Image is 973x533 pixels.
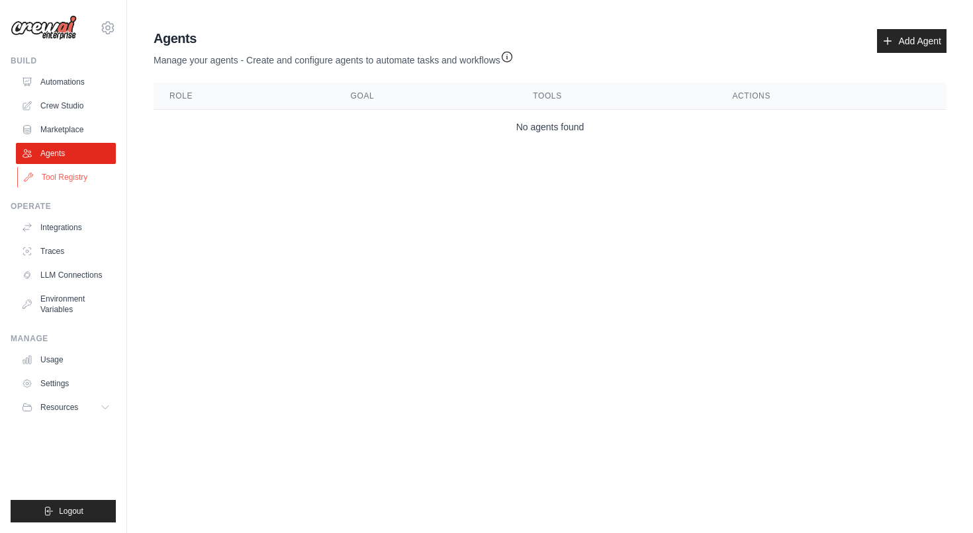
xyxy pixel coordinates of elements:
div: Operate [11,201,116,212]
button: Logout [11,500,116,522]
a: Crew Studio [16,95,116,116]
span: Logout [59,506,83,516]
div: Manage [11,333,116,344]
th: Tools [517,83,716,110]
th: Goal [335,83,518,110]
a: Automations [16,71,116,93]
a: Add Agent [877,29,947,53]
a: Settings [16,373,116,394]
a: Marketplace [16,119,116,140]
button: Resources [16,397,116,418]
p: Manage your agents - Create and configure agents to automate tasks and workflows [154,48,514,67]
a: Integrations [16,217,116,238]
a: Tool Registry [17,167,117,188]
h2: Agents [154,29,514,48]
img: Logo [11,15,77,40]
div: Build [11,56,116,66]
td: No agents found [154,110,947,145]
a: Agents [16,143,116,164]
span: Resources [40,402,78,413]
a: Usage [16,349,116,370]
th: Actions [716,83,947,110]
th: Role [154,83,335,110]
a: Traces [16,241,116,262]
a: Environment Variables [16,288,116,320]
a: LLM Connections [16,265,116,286]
